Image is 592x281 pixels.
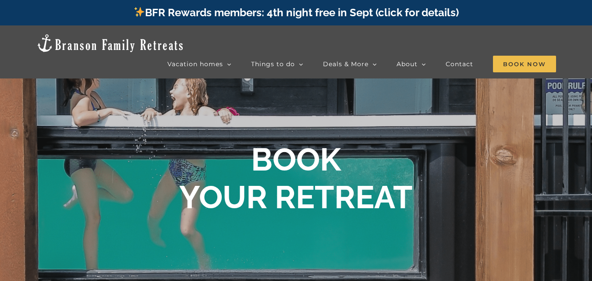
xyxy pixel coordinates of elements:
a: Things to do [251,55,303,73]
span: Contact [446,61,473,67]
img: ✨ [134,7,145,17]
a: BFR Rewards members: 4th night free in Sept (click for details) [133,6,459,19]
b: BOOK YOUR RETREAT [179,141,413,216]
span: About [397,61,418,67]
img: Branson Family Retreats Logo [36,33,184,53]
a: Vacation homes [167,55,231,73]
a: Deals & More [323,55,377,73]
a: Contact [446,55,473,73]
span: Book Now [493,56,556,72]
span: Deals & More [323,61,369,67]
span: Things to do [251,61,295,67]
nav: Main Menu [167,55,556,73]
a: Book Now [493,55,556,73]
span: Vacation homes [167,61,223,67]
a: About [397,55,426,73]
